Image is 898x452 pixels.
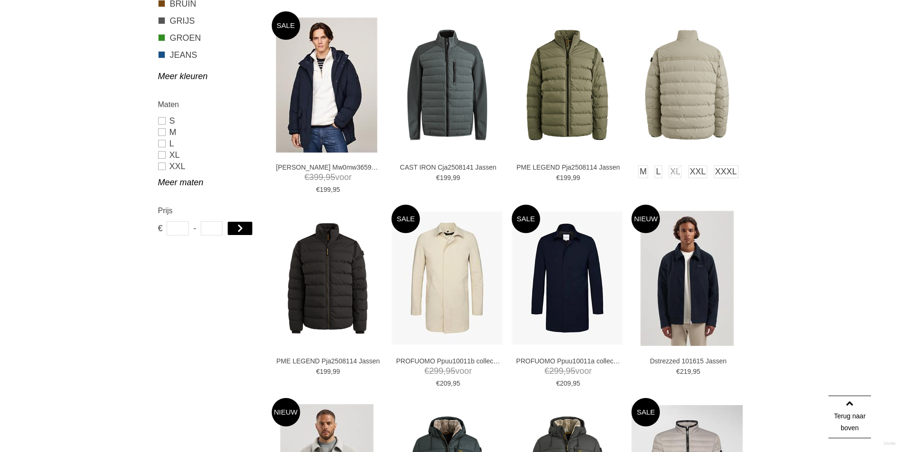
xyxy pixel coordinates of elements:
h2: Maten [158,99,260,110]
span: 95 [566,366,575,376]
img: PROFUOMO Ppuu10011b collectie [391,211,503,345]
a: M [638,165,648,178]
img: PME LEGEND Pja2508114 Jassen [272,223,383,334]
span: 99 [573,174,580,181]
a: JEANS [158,49,260,61]
span: , [451,174,453,181]
a: XL [158,149,260,161]
span: , [323,172,326,182]
span: , [451,380,453,387]
span: voor [516,365,620,377]
a: M [158,127,260,138]
a: [PERSON_NAME] Mw0mw36595 [PERSON_NAME] [276,163,380,172]
img: PME LEGEND Pja2508114 Jassen [512,29,623,141]
span: 199 [440,174,451,181]
span: 99 [333,368,340,375]
a: GROEN [158,32,260,44]
img: PME LEGEND Pja2508114 Jassen [631,29,743,141]
span: 399 [309,172,323,182]
img: CAST IRON Cja2508141 Jassen [391,29,503,141]
span: 299 [429,366,444,376]
a: Divide [884,438,896,450]
span: 199 [320,368,330,375]
a: L [655,165,662,178]
h2: Prijs [158,205,260,217]
span: , [563,366,566,376]
span: € [556,174,560,181]
a: Meer kleuren [158,71,260,82]
a: XXXL [714,165,738,178]
span: - [194,221,196,235]
span: € [316,368,320,375]
span: 95 [446,366,455,376]
span: , [331,368,333,375]
span: € [436,380,440,387]
span: 199 [320,186,330,193]
span: 209 [440,380,451,387]
span: € [436,174,440,181]
span: 95 [573,380,580,387]
span: € [316,186,320,193]
span: € [544,366,549,376]
a: Meer maten [158,177,260,188]
span: 299 [549,366,563,376]
span: 219 [680,368,691,375]
span: € [425,366,429,376]
span: voor [276,172,380,183]
a: XXL [688,165,707,178]
span: voor [396,365,500,377]
a: XXL [158,161,260,172]
span: € [158,221,162,235]
a: PROFUOMO Ppuu10011b collectie [396,357,500,365]
span: 99 [453,174,460,181]
span: 209 [560,380,571,387]
span: 199 [560,174,571,181]
span: 95 [453,380,460,387]
img: PROFUOMO Ppuu10011a collectie [512,211,623,345]
a: PME LEGEND Pja2508114 Jassen [516,163,620,172]
a: Terug naar boven [828,396,871,438]
a: CAST IRON Cja2508141 Jassen [396,163,500,172]
span: , [444,366,446,376]
a: S [158,115,260,127]
span: , [691,368,693,375]
span: , [331,186,333,193]
span: , [571,380,573,387]
span: 95 [333,186,340,193]
span: € [676,368,680,375]
span: € [304,172,309,182]
a: GRIJS [158,15,260,27]
img: Dstrezzed 101615 Jassen [640,211,734,346]
a: PME LEGEND Pja2508114 Jassen [276,357,380,365]
span: 95 [326,172,335,182]
a: L [158,138,260,149]
a: Dstrezzed 101615 Jassen [636,357,740,365]
img: TOMMY HILFIGER Mw0mw36595 Jassen [276,18,377,153]
span: 95 [693,368,701,375]
span: , [571,174,573,181]
a: PROFUOMO Ppuu10011a collectie [516,357,620,365]
span: € [556,380,560,387]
